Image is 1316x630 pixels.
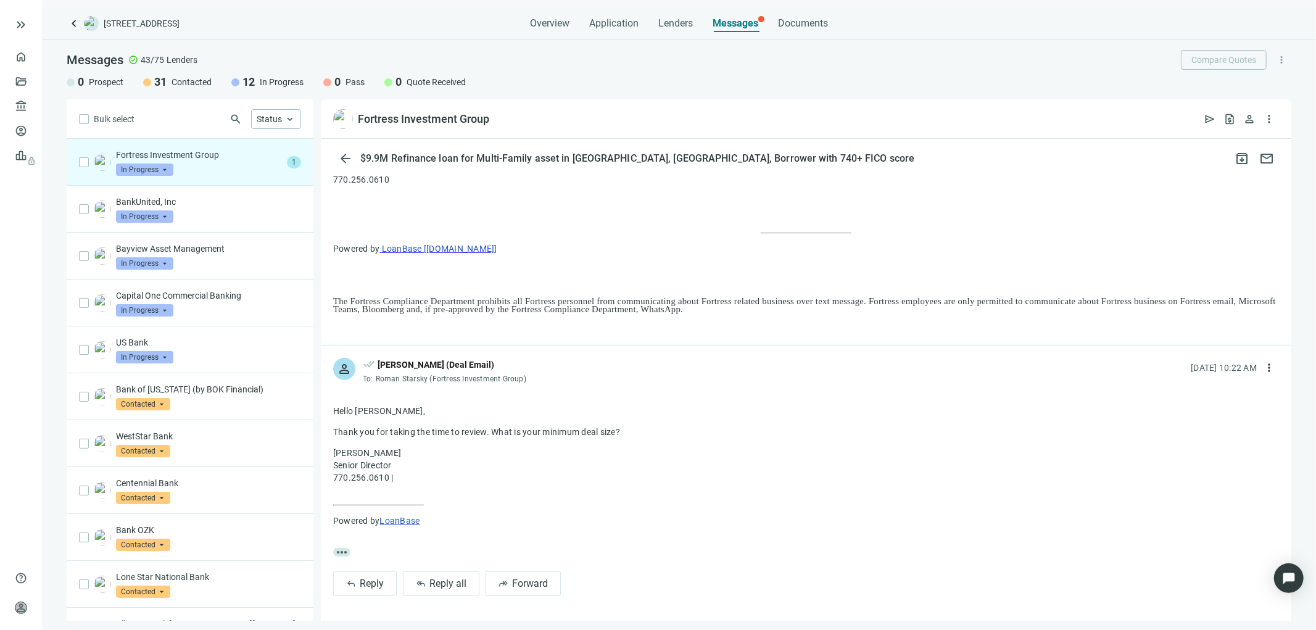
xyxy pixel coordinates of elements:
[1276,54,1287,65] span: more_vert
[94,388,111,405] img: a7764c99-be5a-4cc0-88b2-4c9af6db2790
[346,579,356,589] span: reply
[116,445,170,457] span: Contacted
[242,75,255,89] span: 12
[1200,109,1220,129] button: send
[407,76,466,88] span: Quote Received
[84,16,99,31] img: deal-logo
[284,114,296,125] span: keyboard_arrow_up
[346,76,365,88] span: Pass
[333,146,358,171] button: arrow_back
[94,341,111,359] img: 60647dec-d263-438f-8bd8-208d32a1b660.png
[658,17,693,30] span: Lenders
[337,362,352,376] span: person
[94,576,111,593] img: 0eaf3682-1d97-4c96-9f54-7ad6692a273f
[713,17,758,29] span: Messages
[116,336,301,349] p: US Bank
[1263,113,1275,125] span: more_vert
[1204,113,1216,125] span: send
[1254,146,1279,171] button: mail
[333,548,350,557] span: more_horiz
[403,571,479,596] button: reply_allReply all
[116,304,173,317] span: In Progress
[116,289,301,302] p: Capital One Commercial Banking
[15,572,27,584] span: help
[116,430,301,442] p: WestStar Bank
[94,529,111,546] img: e212a4dc-e1da-4840-908d-b28ab8f4ecce.png
[333,109,353,129] img: 42ba62c5-0394-4596-9470-dbc6ab25be2d
[230,113,242,125] span: search
[89,76,123,88] span: Prospect
[530,17,569,30] span: Overview
[358,112,489,126] div: Fortress Investment Group
[260,76,304,88] span: In Progress
[116,242,301,255] p: Bayview Asset Management
[141,54,164,66] span: 43/75
[429,578,466,589] span: Reply all
[15,602,27,614] span: person
[94,154,111,171] img: 42ba62c5-0394-4596-9470-dbc6ab25be2d
[1263,362,1275,374] span: more_vert
[333,571,397,596] button: replyReply
[1243,113,1256,125] span: person
[1181,50,1267,70] button: Compare Quotes
[154,75,167,89] span: 31
[116,196,301,208] p: BankUnited, Inc
[499,579,508,589] span: forward
[116,571,301,583] p: Lone Star National Bank
[78,75,84,89] span: 0
[14,17,28,32] button: keyboard_double_arrow_right
[128,55,138,65] span: check_circle
[1259,109,1279,129] button: more_vert
[360,578,384,589] span: Reply
[104,17,180,30] span: [STREET_ADDRESS]
[1259,151,1274,166] span: mail
[358,152,917,165] div: $9.9M Refinance loan for Multi-Family asset in [GEOGRAPHIC_DATA], [GEOGRAPHIC_DATA], Borrower wit...
[1239,109,1259,129] button: person
[116,618,301,630] p: Alliance Bank [GEOGRAPHIC_DATA][US_STATE]
[116,257,173,270] span: In Progress
[378,358,494,371] div: [PERSON_NAME] (Deal Email)
[116,477,301,489] p: Centennial Bank
[512,578,548,589] span: Forward
[486,571,561,596] button: forwardForward
[116,539,170,551] span: Contacted
[94,294,111,312] img: 2cbe36fd-62e2-470a-a228-3f5ee6a9a64a
[167,54,197,66] span: Lenders
[257,114,282,124] span: Status
[172,76,212,88] span: Contacted
[116,210,173,223] span: In Progress
[94,201,111,218] img: bc730ffc-dd73-42e0-91e3-ca0f4e5f3e92
[67,52,123,67] span: Messages
[1274,563,1304,593] div: Open Intercom Messenger
[94,112,134,126] span: Bulk select
[363,374,529,384] div: To:
[363,358,375,374] span: done_all
[1191,361,1257,375] div: [DATE] 10:22 AM
[116,586,170,598] span: Contacted
[116,351,173,363] span: In Progress
[376,375,526,383] span: Roman Starsky (Fortress Investment Group)
[67,16,81,31] a: keyboard_arrow_left
[116,398,170,410] span: Contacted
[589,17,639,30] span: Application
[334,75,341,89] span: 0
[1220,109,1239,129] button: request_quote
[116,383,301,396] p: Bank of [US_STATE] (by BOK Financial)
[1235,151,1249,166] span: archive
[338,151,353,166] span: arrow_back
[116,492,170,504] span: Contacted
[1223,113,1236,125] span: request_quote
[116,524,301,536] p: Bank OZK
[778,17,828,30] span: Documents
[1259,358,1279,378] button: more_vert
[94,435,111,452] img: 28be112b-b62a-4af3-b39b-bf93bc6e3ee4
[1230,146,1254,171] button: archive
[116,149,282,161] p: Fortress Investment Group
[94,247,111,265] img: d576f9d0-5b58-4d0c-9821-1c50d68564cd
[395,75,402,89] span: 0
[416,579,426,589] span: reply_all
[116,164,173,176] span: In Progress
[287,156,301,168] span: 1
